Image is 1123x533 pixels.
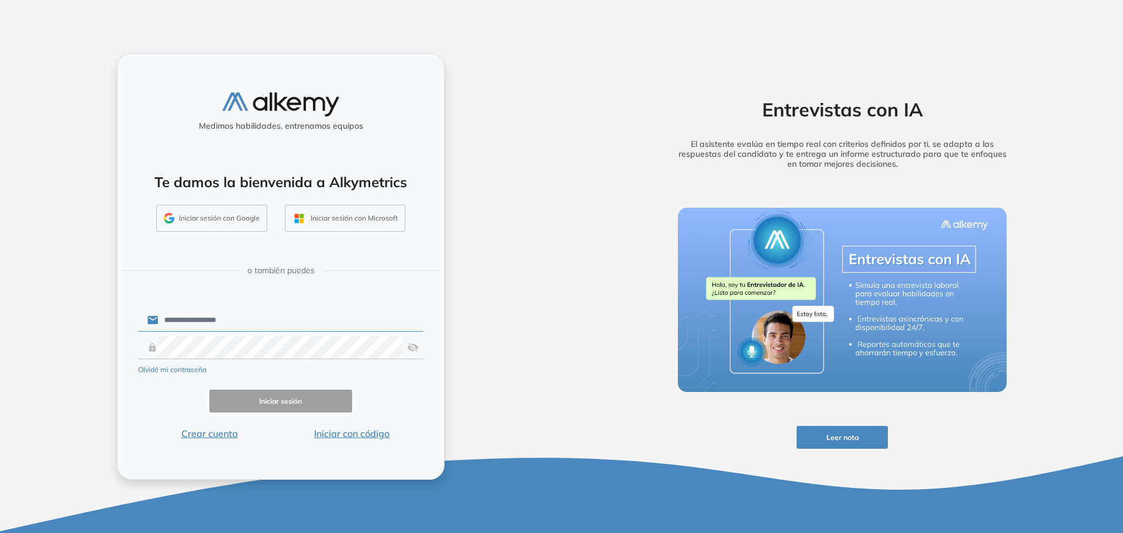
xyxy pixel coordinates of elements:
[164,213,174,223] img: GMAIL_ICON
[138,427,281,441] button: Crear cuenta
[292,212,306,225] img: OUTLOOK_ICON
[133,174,429,191] h4: Te damos la bienvenida a Alkymetrics
[122,121,439,131] h5: Medimos habilidades, entrenamos equipos
[209,390,352,412] button: Iniciar sesión
[660,98,1025,121] h2: Entrevistas con IA
[407,336,419,359] img: asd
[247,264,315,277] span: o también puedes
[912,397,1123,533] div: Widget de chat
[285,205,405,232] button: Iniciar sesión con Microsoft
[138,364,206,375] button: Olvidé mi contraseña
[912,397,1123,533] iframe: Chat Widget
[797,426,888,449] button: Leer nota
[660,139,1025,169] h5: El asistente evalúa en tiempo real con criterios definidos por ti, se adapta a las respuestas del...
[222,92,339,116] img: logo-alkemy
[156,205,267,232] button: Iniciar sesión con Google
[678,208,1007,393] img: img-more-info
[281,427,423,441] button: Iniciar con código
